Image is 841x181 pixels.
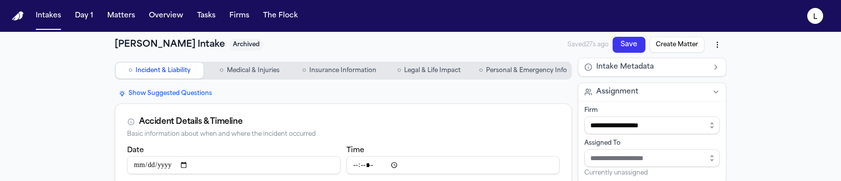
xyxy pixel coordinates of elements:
[347,156,560,174] input: Incident time
[145,7,187,25] button: Overview
[649,37,704,53] button: Create Matter
[613,37,645,53] button: Save
[584,139,720,147] div: Assigned To
[116,63,204,79] button: Go to Incident & Liability
[475,63,571,79] button: Go to Personal & Emergency Info
[127,156,341,174] input: Incident date
[347,147,364,154] label: Time
[479,66,483,76] span: ○
[578,83,726,101] button: Assignment
[127,131,560,138] div: Basic information about when and where the incident occurred
[259,7,302,25] button: The Flock
[584,149,720,167] input: Assign to staff member
[139,116,242,128] div: Accident Details & Timeline
[115,88,216,99] button: Show Suggested Questions
[115,38,225,52] h1: [PERSON_NAME] Intake
[309,67,376,75] span: Insurance Information
[193,7,219,25] button: Tasks
[227,67,280,75] span: Medical & Injuries
[584,169,648,177] span: Currently unassigned
[229,39,264,51] span: Archived
[385,63,473,79] button: Go to Legal & Life Impact
[584,106,720,114] div: Firm
[12,11,24,21] a: Home
[129,66,133,76] span: ○
[71,7,97,25] button: Day 1
[219,66,223,76] span: ○
[302,66,306,76] span: ○
[708,36,726,54] button: More actions
[596,87,638,97] span: Assignment
[136,67,191,75] span: Incident & Liability
[397,66,401,76] span: ○
[578,58,726,76] button: Intake Metadata
[32,7,65,25] button: Intakes
[206,63,293,79] button: Go to Medical & Injuries
[567,41,609,49] span: Saved 27s ago
[127,147,144,154] label: Date
[486,67,567,75] span: Personal & Emergency Info
[295,63,383,79] button: Go to Insurance Information
[596,62,654,72] span: Intake Metadata
[103,7,139,25] button: Matters
[404,67,461,75] span: Legal & Life Impact
[225,7,253,25] button: Firms
[584,116,720,134] input: Select firm
[12,11,24,21] img: Finch Logo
